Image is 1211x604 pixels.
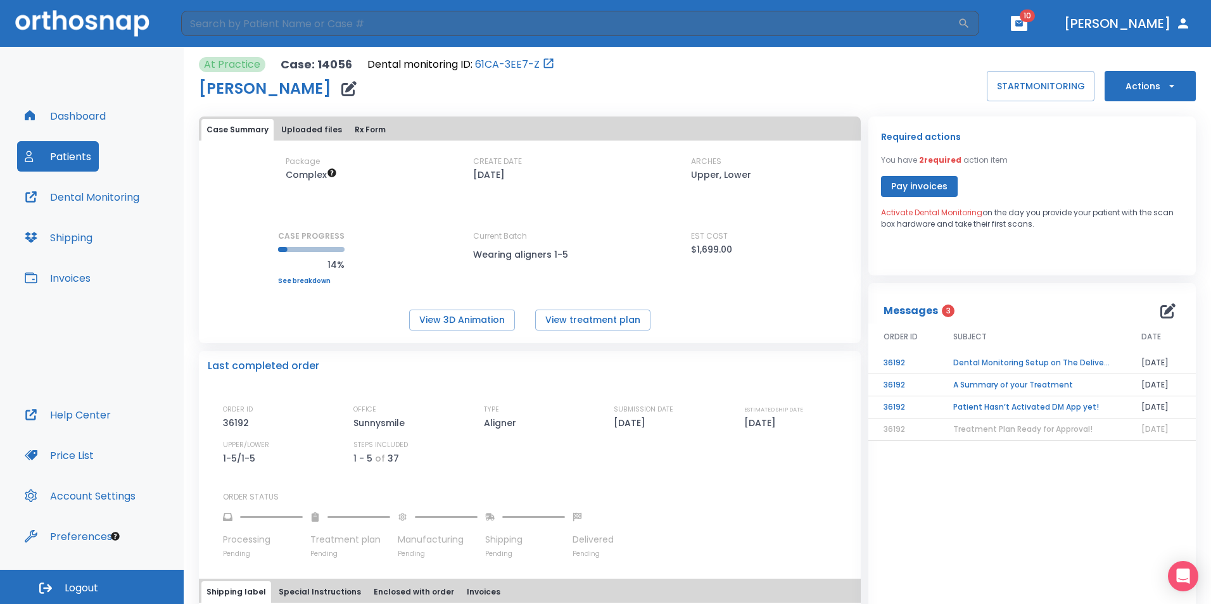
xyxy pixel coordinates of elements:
p: 37 [388,451,399,466]
p: Upper, Lower [691,167,751,182]
button: Price List [17,440,101,470]
td: Patient Hasn’t Activated DM App yet! [938,396,1126,418]
p: Current Batch [473,230,587,242]
div: Open patient in dental monitoring portal [367,57,555,72]
p: Pending [398,549,478,558]
button: Dental Monitoring [17,182,147,212]
p: Aligner [484,415,521,431]
p: [DATE] [614,415,650,431]
p: Pending [223,549,303,558]
p: Required actions [881,129,961,144]
span: 2 required [919,154,961,165]
td: [DATE] [1126,396,1196,418]
button: Dashboard [17,101,113,131]
p: Shipping [485,533,565,546]
button: Account Settings [17,481,143,511]
input: Search by Patient Name or Case # [181,11,958,36]
button: Patients [17,141,99,172]
p: STEPS INCLUDED [353,439,408,451]
p: 36192 [223,415,253,431]
button: Invoices [462,581,505,603]
td: 36192 [868,396,938,418]
div: Open Intercom Messenger [1168,561,1198,591]
td: A Summary of your Treatment [938,374,1126,396]
button: Rx Form [350,119,391,141]
h1: [PERSON_NAME] [199,81,331,96]
p: OFFICE [353,404,376,415]
span: Up to 50 Steps (100 aligners) [286,168,337,181]
button: View 3D Animation [409,310,515,330]
a: 61CA-3EE7-Z [475,57,540,72]
p: EST COST [691,230,728,242]
div: Tooltip anchor [110,531,121,542]
p: ORDER STATUS [223,491,852,503]
span: Treatment Plan Ready for Approval! [953,424,1093,434]
p: Delivered [573,533,614,546]
button: STARTMONITORING [987,71,1094,101]
p: ESTIMATED SHIP DATE [744,404,803,415]
p: 14% [278,257,345,272]
button: Enclosed with order [369,581,459,603]
p: Package [286,156,320,167]
button: [PERSON_NAME] [1059,12,1196,35]
p: 1-5/1-5 [223,451,260,466]
p: ARCHES [691,156,721,167]
span: 36192 [884,424,905,434]
td: 36192 [868,374,938,396]
p: Sunnysmile [353,415,409,431]
p: Manufacturing [398,533,478,546]
td: [DATE] [1126,352,1196,374]
p: Pending [485,549,565,558]
p: You have action item [881,154,1008,166]
button: Pay invoices [881,176,958,197]
p: TYPE [484,404,499,415]
p: Messages [884,303,938,318]
p: Case: 14056 [281,57,352,72]
p: Pending [310,549,390,558]
button: Uploaded files [276,119,347,141]
button: Invoices [17,263,98,293]
div: tabs [201,119,858,141]
span: Logout [65,581,98,595]
button: Special Instructions [274,581,366,603]
button: Help Center [17,400,118,430]
button: Case Summary [201,119,274,141]
span: SUBJECT [953,331,987,343]
p: [DATE] [473,167,505,182]
p: ORDER ID [223,404,253,415]
p: Pending [573,549,614,558]
span: ORDER ID [884,331,918,343]
p: Wearing aligners 1-5 [473,247,587,262]
p: Treatment plan [310,533,390,546]
button: Actions [1105,71,1196,101]
img: Orthosnap [15,10,149,36]
button: View treatment plan [535,310,650,330]
td: Dental Monitoring Setup on The Delivery Day [938,352,1126,374]
p: CASE PROGRESS [278,230,345,242]
p: $1,699.00 [691,242,732,257]
button: Shipping label [201,581,271,603]
span: 10 [1020,9,1035,22]
p: Processing [223,533,303,546]
td: 36192 [868,352,938,374]
button: Shipping [17,222,100,253]
p: Last completed order [208,358,319,374]
p: on the day you provide your patient with the scan box hardware and take their first scans. [881,207,1183,230]
p: At Practice [204,57,260,72]
p: SUBMISSION DATE [614,404,673,415]
span: Activate Dental Monitoring [881,207,982,218]
span: 3 [942,305,954,317]
p: 1 - 5 [353,451,372,466]
p: of [375,451,385,466]
span: DATE [1141,331,1161,343]
button: Preferences [17,521,120,551]
p: Dental monitoring ID: [367,57,472,72]
a: See breakdown [278,277,345,285]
